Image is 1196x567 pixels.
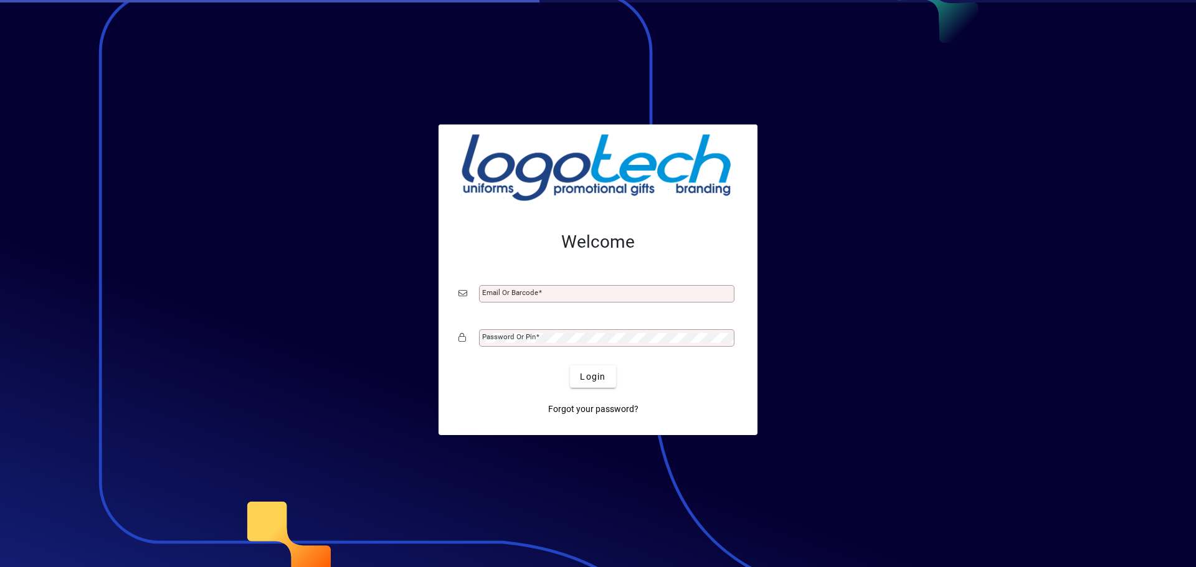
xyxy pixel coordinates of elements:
[548,403,638,416] span: Forgot your password?
[543,398,643,420] a: Forgot your password?
[580,370,605,383] span: Login
[482,288,538,297] mat-label: Email or Barcode
[482,332,536,341] mat-label: Password or Pin
[570,365,615,388] button: Login
[458,232,738,253] h2: Welcome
